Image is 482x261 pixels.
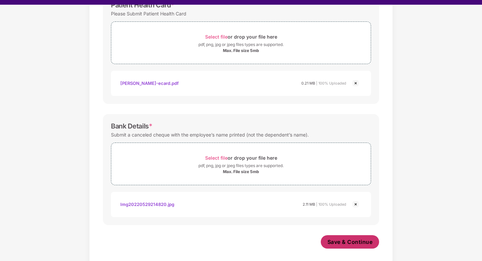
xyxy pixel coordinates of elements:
div: Submit a canceled cheque with the employee’s name printed (not the dependent’s name). [111,130,309,139]
div: pdf, png, jpg or jpeg files types are supported. [198,41,284,48]
div: Max. File size 5mb [223,169,259,174]
button: Save & Continue [321,235,379,249]
div: Img20220529214820.jpg [120,199,174,210]
span: Select file [205,34,228,40]
div: Max. File size 5mb [223,48,259,53]
div: Please Submit Patient Health Card [111,9,186,18]
div: Bank Details [111,122,153,130]
div: Patient Health Card [111,1,175,9]
span: Select file [205,155,228,161]
img: svg+xml;base64,PHN2ZyBpZD0iQ3Jvc3MtMjR4MjQiIHhtbG5zPSJodHRwOi8vd3d3LnczLm9yZy8yMDAwL3N2ZyIgd2lkdG... [352,79,360,87]
span: Select fileor drop your file herepdf, png, jpg or jpeg files types are supported.Max. File size 5mb [111,148,371,180]
div: [PERSON_NAME]-ecard.pdf [120,77,179,89]
span: Select fileor drop your file herepdf, png, jpg or jpeg files types are supported.Max. File size 5mb [111,27,371,59]
div: or drop your file here [205,153,277,162]
span: | 100% Uploaded [316,81,346,86]
span: 2.11 MB [303,202,315,207]
img: svg+xml;base64,PHN2ZyBpZD0iQ3Jvc3MtMjR4MjQiIHhtbG5zPSJodHRwOi8vd3d3LnczLm9yZy8yMDAwL3N2ZyIgd2lkdG... [352,200,360,208]
span: 0.21 MB [301,81,315,86]
span: | 100% Uploaded [316,202,346,207]
div: pdf, png, jpg or jpeg files types are supported. [198,162,284,169]
span: Save & Continue [327,238,373,246]
div: or drop your file here [205,32,277,41]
